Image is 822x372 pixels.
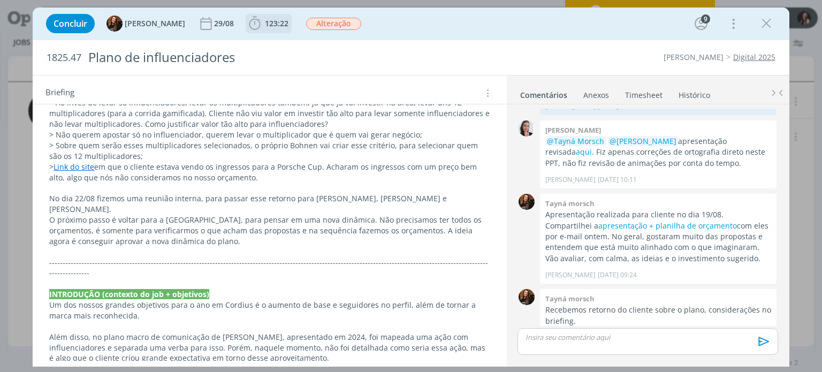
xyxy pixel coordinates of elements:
button: 123:22 [246,15,291,32]
p: No dia 22/08 fizemos uma reunião interna, para passar esse retorno para [PERSON_NAME], [PERSON_NA... [49,193,490,215]
a: [PERSON_NAME] [664,52,724,62]
button: 9 [692,15,710,32]
button: T[PERSON_NAME] [106,16,185,32]
span: Concluir [54,19,87,28]
span: 123:22 [265,18,288,28]
b: Tayná morsch [545,294,595,303]
p: Recebemos retorno do cliente sobre o plano, considerações no briefing. [545,305,771,327]
img: T [519,289,535,305]
button: Concluir [46,14,95,33]
p: > Não querem apostar só no influenciador, querem levar o multiplicador que é quem vai gerar negócio; [49,130,490,140]
span: 1825.47 [47,52,81,64]
strong: INTRODUÇÃO (contexto do job + objetivos) [49,289,209,299]
p: > em que o cliente estava vendo os ingressos para a Porsche Cup. Acharam os ingressos com um preç... [49,162,490,183]
span: Briefing [45,86,74,100]
span: [DATE] 09:24 [598,270,637,280]
b: [PERSON_NAME] [545,125,601,135]
span: @[PERSON_NAME] [610,136,676,146]
a: Link do site [54,162,94,172]
img: T [519,194,535,210]
p: apresentação revisada . Fiz apenas correções de ortografia direto neste PPT, não fiz revisão de a... [545,136,771,169]
div: dialog [33,7,789,367]
p: Apresentação realizada para cliente no dia 19/08. Compartilhei a com eles por e-mail ontem. No ge... [545,209,771,264]
div: Anexos [583,90,609,101]
div: 9 [701,14,710,24]
p: Além disso, no plano macro de comunicação de [PERSON_NAME], apresentado em 2024, foi mapeada uma ... [49,332,490,364]
a: Digital 2025 [733,52,775,62]
div: 29/08 [214,20,236,27]
p: [PERSON_NAME] [545,270,596,280]
p: > Ao invés de levar só influenciadores, levar os multiplicadores também, já que já vai investir n... [49,97,490,130]
a: apresentação + planilha de orçamento [598,221,737,231]
a: Histórico [678,85,711,101]
a: Comentários [520,85,568,101]
span: [PERSON_NAME] [125,20,185,27]
b: Tayná morsch [545,199,595,208]
p: O próximo passo é voltar para a [GEOGRAPHIC_DATA], para pensar em uma nova dinâmica. Não precisam... [49,215,490,247]
button: Alteração [306,17,362,31]
img: T [106,16,123,32]
span: [DATE] 10:11 [598,175,637,185]
a: Timesheet [625,85,663,101]
span: Alteração [306,18,361,30]
span: @Tayná Morsch [547,136,604,146]
a: aqui [576,147,592,157]
div: Plano de influenciadores [83,44,467,71]
p: > Sobre quem serão esses multiplicadores selecionados, o próprio Bohnen vai criar esse critério, ... [49,140,490,162]
p: -------------------------------------------------------------------------------------------------... [49,257,490,279]
p: [PERSON_NAME] [545,175,596,185]
img: C [519,120,535,136]
p: Um dos nossos grandes objetivos para o ano em Cordius é o aumento de base e seguidores no perfil,... [49,300,490,321]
